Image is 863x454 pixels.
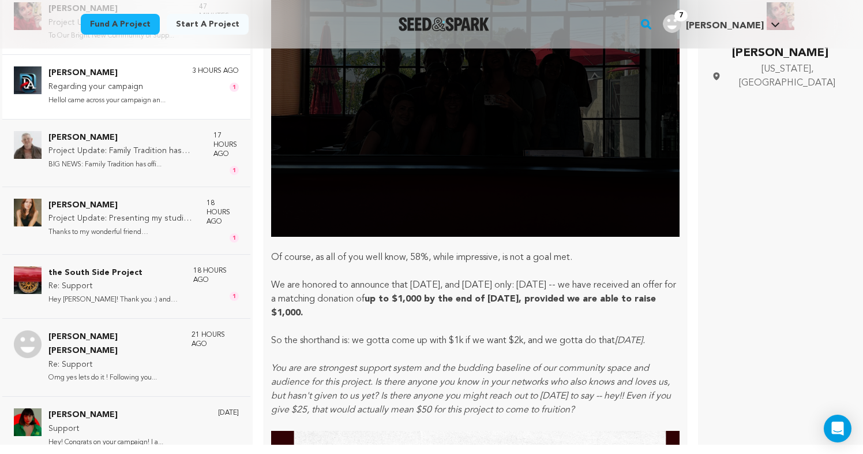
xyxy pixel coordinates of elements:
[48,436,163,449] p: Hey! Congrats on your campaign! I a...
[193,266,238,285] p: 18 hours ago
[14,131,42,159] img: Kris Shuman Photo
[686,21,764,31] span: [PERSON_NAME]
[48,94,166,107] p: HelloI came across your campaign an...
[230,233,239,243] span: 1
[14,408,42,436] img: Reyna Torres Photo
[271,295,656,318] strong: up to $1,000 by the end of [DATE], provided we are able to raise $1,000.
[271,278,680,320] p: We are honored to announce that [DATE], and [DATE] only: [DATE] -- we have received an offer for ...
[81,14,160,35] a: Fund a project
[271,334,680,348] p: So the shorthand is: we gotta come up with $1k if we want $2k, and we gotta do that
[14,330,42,358] img: Adrianna Amy Photo
[14,66,42,94] img: Abraham David Photo
[48,422,163,436] p: Support
[48,266,182,280] p: the South Side Project
[213,131,238,159] p: 17 hours ago
[726,62,849,90] span: [US_STATE], [GEOGRAPHIC_DATA]
[48,371,180,385] p: Omg yes lets do it ! Following you...
[48,408,163,422] p: [PERSON_NAME]
[399,17,489,31] img: Seed&Spark Logo Dark Mode
[271,364,671,415] em: You are are strongest support system and the budding baseline of our community space and audience...
[399,17,489,31] a: Seed&Spark Homepage
[712,44,849,62] p: [PERSON_NAME]
[48,144,202,158] p: Project Update: Family Tradition has officially been Greenlit--but we need more help!
[48,226,195,239] p: Thanks to my wonderful friend [PERSON_NAME]...
[14,266,42,294] img: the South Side Project Photo
[615,336,645,345] em: [DATE].
[218,408,239,418] p: [DATE]
[230,83,239,92] span: 1
[674,10,688,21] span: 7
[207,199,238,226] p: 18 hours ago
[271,251,680,265] p: Of course, as all of you well know, 58%, while impressive, is not a goal met.
[48,199,195,213] p: [PERSON_NAME]
[192,66,239,76] p: 3 hours ago
[230,292,239,301] span: 1
[48,66,166,80] p: [PERSON_NAME]
[824,415,851,442] div: Open Intercom Messenger
[663,14,764,33] div: Fleming F.'s Profile
[48,280,182,293] p: Re: Support
[48,80,166,94] p: Regarding your campaign
[48,158,202,172] p: BIG NEWS: Family Tradition has offi...
[48,212,195,226] p: Project Update: Presenting my studio logo & project updates!
[230,166,239,175] span: 1
[663,14,681,33] img: user.png
[661,12,782,33] a: Fleming F.'s Profile
[14,199,42,226] img: Cerridwyn McCaffrey Photo
[192,330,239,349] p: 21 hours ago
[167,14,249,35] a: Start a project
[48,131,202,145] p: [PERSON_NAME]
[48,358,180,372] p: Re: Support
[48,330,180,358] p: [PERSON_NAME] [PERSON_NAME]
[661,12,782,36] span: Fleming F.'s Profile
[48,293,182,307] p: Hey [PERSON_NAME]! Thank you :) and likewis...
